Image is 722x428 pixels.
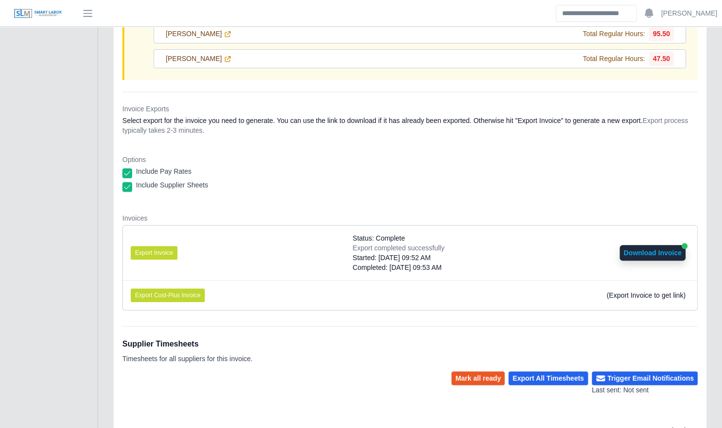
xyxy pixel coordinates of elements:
[592,371,698,385] button: Trigger Email Notifications
[122,155,698,164] dt: Options
[352,233,405,243] span: Status: Complete
[606,291,685,299] span: (Export Invoice to get link)
[620,245,685,261] button: Download Invoice
[352,253,444,263] div: Started: [DATE] 09:52 AM
[166,54,232,64] a: [PERSON_NAME]
[649,52,674,66] span: 47.50
[122,338,253,350] h1: Supplier Timesheets
[620,249,685,257] a: Download Invoice
[583,29,645,39] span: Total Regular Hours:
[131,288,205,302] button: Export Cost-Plus Invoice
[592,385,698,395] div: Last sent: Not sent
[136,166,192,176] label: Include Pay Rates
[14,8,62,19] img: SLM Logo
[352,263,444,272] div: Completed: [DATE] 09:53 AM
[122,213,698,223] dt: Invoices
[166,29,232,39] a: [PERSON_NAME]
[508,371,587,385] button: Export All Timesheets
[583,54,645,64] span: Total Regular Hours:
[661,8,717,19] a: [PERSON_NAME]
[122,354,253,364] p: Timesheets for all suppliers for this invoice.
[122,116,698,135] dd: Select export for the invoice you need to generate. You can use the link to download if it has al...
[556,5,637,22] input: Search
[649,27,674,41] span: 95.50
[136,180,208,190] label: Include Supplier Sheets
[352,243,444,253] div: Export completed successfully
[122,104,698,114] dt: Invoice Exports
[451,371,505,385] button: Mark all ready
[131,246,177,260] button: Export Invoice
